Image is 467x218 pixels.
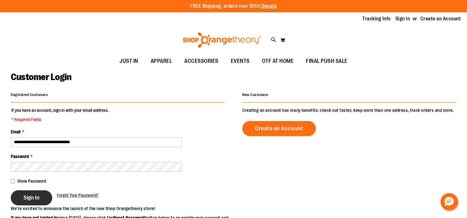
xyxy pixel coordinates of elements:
[182,32,262,48] img: Shop Orangetheory
[17,179,46,184] span: Show Password
[11,154,29,159] span: Password
[395,15,410,22] a: Sign In
[11,116,109,123] span: * Required Fields
[242,107,456,113] p: Creating an account has many benefits: check out faster, keep more than one address, track orders...
[300,54,354,68] a: FINAL PUSH SALE
[11,72,71,82] span: Customer Login
[306,54,348,68] span: FINAL PUSH SALE
[190,3,277,10] p: FREE Shipping, orders over $150.
[362,15,391,22] a: Tracking Info
[11,107,109,123] legend: If you have an account, sign in with your email address.
[262,54,294,68] span: OTF AT HOME
[11,205,234,212] p: We’re excited to announce the launch of the new Shop Orangetheory store!
[23,194,40,201] span: Sign In
[57,192,98,198] a: Forgot Your Password?
[242,93,269,97] strong: New Customers
[242,121,316,136] a: Create an Account
[57,193,98,198] span: Forgot Your Password?
[144,54,178,68] a: APPAREL
[256,54,300,68] a: OTF AT HOME
[11,129,20,134] span: Email
[225,54,256,68] a: EVENTS
[440,193,458,210] button: Hello, have a question? Let’s chat.
[113,54,144,68] a: JUST IN
[420,15,461,22] a: Create an Account
[255,125,303,132] span: Create an Account
[178,54,225,68] a: ACCESSORIES
[11,93,48,97] strong: Registered Customers
[261,3,277,9] a: Details
[231,54,250,68] span: EVENTS
[11,190,52,205] button: Sign In
[151,54,172,68] span: APPAREL
[184,54,219,68] span: ACCESSORIES
[119,54,138,68] span: JUST IN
